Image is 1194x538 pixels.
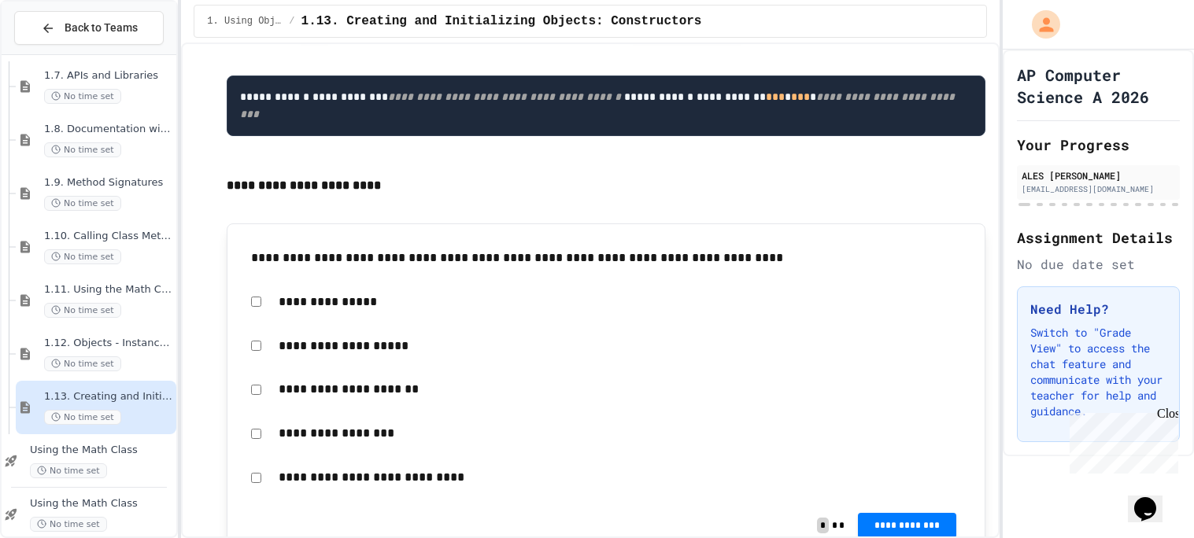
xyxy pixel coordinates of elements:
[1030,300,1166,319] h3: Need Help?
[44,303,121,318] span: No time set
[44,283,173,297] span: 1.11. Using the Math Class
[44,356,121,371] span: No time set
[44,390,173,403] span: 1.13. Creating and Initializing Objects: Constructors
[1017,64,1180,108] h1: AP Computer Science A 2026
[44,230,173,243] span: 1.10. Calling Class Methods
[1030,325,1166,419] p: Switch to "Grade View" to access the chat feature and communicate with your teacher for help and ...
[44,410,121,425] span: No time set
[1022,183,1175,195] div: [EMAIL_ADDRESS][DOMAIN_NAME]
[1015,6,1064,42] div: My Account
[1022,168,1175,182] div: ALES [PERSON_NAME]
[44,123,173,136] span: 1.8. Documentation with Comments and Preconditions
[1128,475,1178,522] iframe: chat widget
[6,6,109,100] div: Chat with us now!Close
[30,497,173,510] span: Using the Math Class
[30,444,173,457] span: Using the Math Class
[44,249,121,264] span: No time set
[44,176,173,190] span: 1.9. Method Signatures
[207,15,283,28] span: 1. Using Objects and Methods
[44,89,121,104] span: No time set
[44,196,121,211] span: No time set
[1017,134,1180,156] h2: Your Progress
[30,517,107,532] span: No time set
[289,15,294,28] span: /
[44,337,173,350] span: 1.12. Objects - Instances of Classes
[44,142,121,157] span: No time set
[1063,407,1178,474] iframe: chat widget
[30,463,107,478] span: No time set
[44,69,173,83] span: 1.7. APIs and Libraries
[301,12,702,31] span: 1.13. Creating and Initializing Objects: Constructors
[1017,227,1180,249] h2: Assignment Details
[14,11,164,45] button: Back to Teams
[65,20,138,36] span: Back to Teams
[1017,255,1180,274] div: No due date set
